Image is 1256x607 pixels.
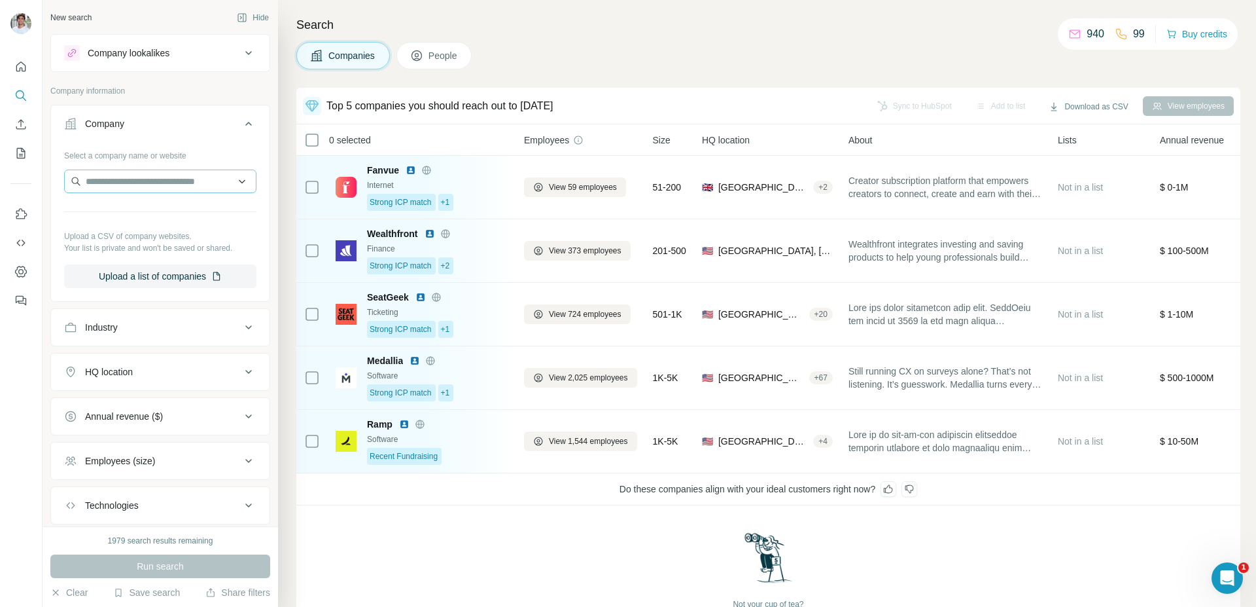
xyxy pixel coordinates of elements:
[367,354,403,367] span: Medallia
[1160,373,1214,383] span: $ 500-1000M
[441,260,450,272] span: +2
[524,134,569,147] span: Employees
[336,177,357,198] img: Logo of Fanvue
[367,433,508,445] div: Software
[524,241,631,261] button: View 373 employees
[10,55,31,79] button: Quick start
[1160,436,1198,447] span: $ 10-50M
[848,365,1042,391] span: Still running CX on surveys alone? That’s not listening. It’s guesswork. Medallia turns every cus...
[524,432,637,451] button: View 1,544 employees
[809,372,833,384] div: + 67
[702,134,750,147] span: HQ location
[441,387,450,399] span: +1
[10,141,31,165] button: My lists
[1238,562,1249,573] span: 1
[1212,562,1243,594] iframe: Intercom live chat
[51,490,270,521] button: Technologies
[702,435,713,448] span: 🇺🇸
[441,323,450,335] span: +1
[718,435,808,448] span: [GEOGRAPHIC_DATA], [US_STATE]
[718,244,833,257] span: [GEOGRAPHIC_DATA], [US_STATE]
[108,535,213,547] div: 1979 search results remaining
[653,181,682,194] span: 51-200
[370,387,432,399] span: Strong ICP match
[336,240,357,261] img: Logo of Wealthfront
[85,454,155,468] div: Employees (size)
[367,291,409,304] span: SeatGeek
[64,145,256,162] div: Select a company name or website
[85,499,139,512] div: Technologies
[296,16,1240,34] h4: Search
[425,229,435,239] img: LinkedIn logo
[702,181,713,194] span: 🇬🇧
[367,179,508,191] div: Internet
[88,46,169,60] div: Company lookalikes
[51,401,270,432] button: Annual revenue ($)
[1058,246,1103,256] span: Not in a list
[370,196,432,208] span: Strong ICP match
[428,49,459,62] span: People
[370,323,432,335] span: Strong ICP match
[1160,134,1224,147] span: Annual revenue
[1160,309,1193,320] span: $ 1-10M
[64,242,256,254] p: Your list is private and won't be saved or shared.
[85,410,163,423] div: Annual revenue ($)
[370,451,438,462] span: Recent Fundraising
[1058,373,1103,383] span: Not in a list
[1166,25,1227,43] button: Buy credits
[653,244,686,257] span: 201-500
[1058,134,1077,147] span: Lists
[1058,182,1103,193] span: Not in a list
[1160,182,1189,193] span: $ 0-1M
[50,85,270,97] p: Company information
[10,84,31,107] button: Search
[653,435,678,448] span: 1K-5K
[50,12,92,24] div: New search
[1133,26,1145,42] p: 99
[336,304,357,325] img: Logo of SeatGeek
[329,134,371,147] span: 0 selected
[1058,436,1103,447] span: Not in a list
[296,473,1240,506] div: Do these companies align with your ideal customers right now?
[85,117,124,130] div: Company
[50,586,88,599] button: Clear
[813,181,833,193] div: + 2
[205,586,270,599] button: Share filters
[809,308,833,320] div: + 20
[524,177,626,197] button: View 59 employees
[367,227,418,240] span: Wealthfront
[10,13,31,34] img: Avatar
[653,134,671,147] span: Size
[1160,246,1209,256] span: $ 100-500M
[702,308,713,321] span: 🇺🇸
[367,243,508,255] div: Finance
[848,134,873,147] span: About
[51,37,270,69] button: Company lookalikes
[1087,26,1104,42] p: 940
[228,8,278,28] button: Hide
[653,308,682,321] span: 501-1K
[367,418,392,431] span: Ramp
[415,292,426,303] img: LinkedIn logo
[549,245,621,257] span: View 373 employees
[1058,309,1103,320] span: Not in a list
[549,435,628,447] span: View 1,544 employees
[10,202,31,226] button: Use Surfe on LinkedIn
[51,108,270,145] button: Company
[64,265,256,288] button: Upload a list of companies
[326,98,553,114] div: Top 5 companies you should reach out to [DATE]
[336,367,357,388] img: Logo of Medallia
[848,238,1042,264] span: Wealthfront integrates investing and saving products to help young professionals build long-term ...
[524,368,637,388] button: View 2,025 employees
[85,365,133,378] div: HQ location
[702,244,713,257] span: 🇺🇸
[113,586,180,599] button: Save search
[367,164,399,177] span: Fanvue
[702,371,713,384] span: 🇺🇸
[848,428,1042,454] span: Lore ip do sit-am-con adipiscin elitseddoe temporin utlabore et dolo magnaaliqu enim adm venia. Q...
[51,356,270,388] button: HQ location
[370,260,432,272] span: Strong ICP match
[336,431,357,452] img: Logo of Ramp
[549,372,628,384] span: View 2,025 employees
[10,260,31,284] button: Dashboard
